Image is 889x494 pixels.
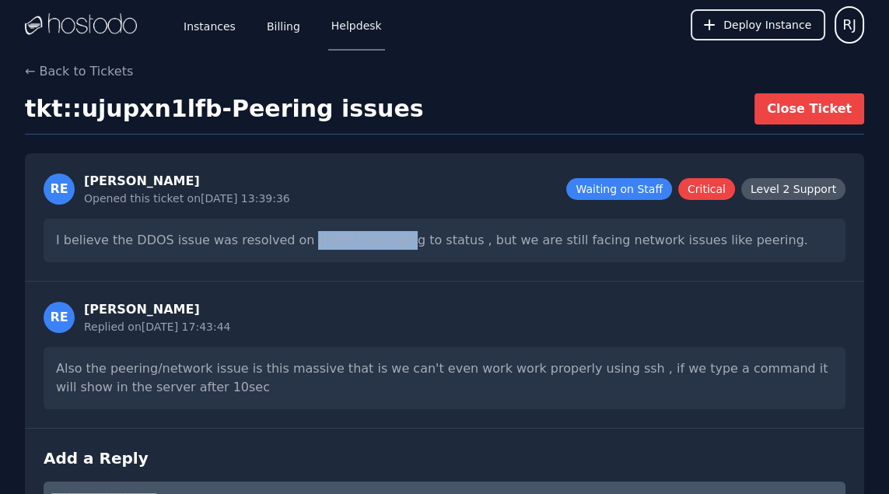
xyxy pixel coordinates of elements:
[44,173,75,205] div: RE
[25,95,424,123] h1: tkt::ujupxn1lfb - Peering issues
[44,219,845,262] div: I believe the DDOS issue was resolved on [DATE] according to status , but we are still facing net...
[741,178,845,200] span: Level 2 Support
[44,302,75,333] div: RE
[84,300,230,319] div: [PERSON_NAME]
[44,447,845,469] h3: Add a Reply
[842,14,856,36] span: RJ
[691,9,825,40] button: Deploy Instance
[44,347,845,409] div: Also the peering/network issue is this massive that is we can't even work work properly using ssh...
[835,6,864,44] button: User menu
[754,93,864,124] button: Close Ticket
[25,13,137,37] img: Logo
[566,178,672,200] span: Waiting on Staff
[723,17,811,33] span: Deploy Instance
[678,178,735,200] span: Critical
[25,62,133,81] button: ← Back to Tickets
[84,191,290,206] div: Opened this ticket on [DATE] 13:39:36
[84,172,290,191] div: [PERSON_NAME]
[84,319,230,335] div: Replied on [DATE] 17:43:44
